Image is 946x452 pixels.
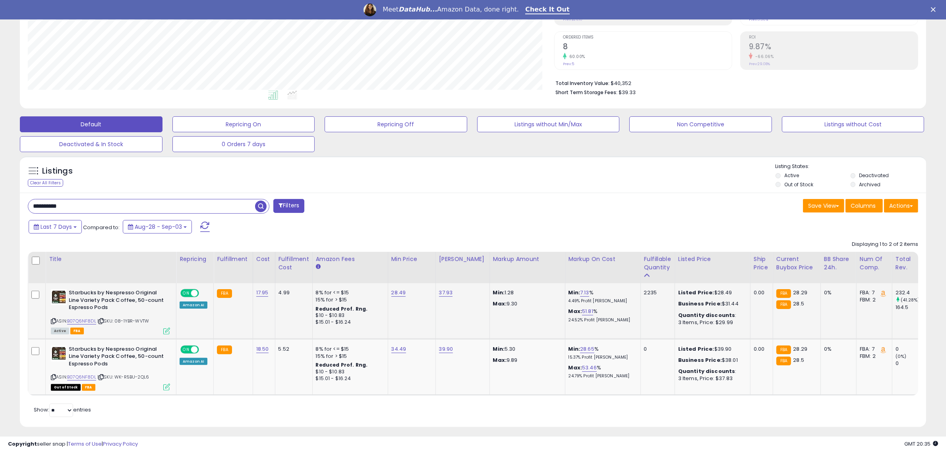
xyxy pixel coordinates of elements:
div: $31.44 [678,300,744,307]
li: $40,352 [555,78,912,87]
label: Archived [859,181,881,188]
div: $10 - $10.83 [316,369,382,375]
button: Actions [884,199,918,212]
label: Out of Stock [784,181,813,188]
b: Max: [569,307,582,315]
small: Prev: 29.08% [749,62,770,66]
small: Prev: 0.00% [749,17,768,22]
img: Profile image for Georgie [364,4,376,16]
p: 24.52% Profit [PERSON_NAME] [569,317,635,323]
div: Num of Comp. [860,255,889,272]
div: Cost [256,255,272,263]
th: The percentage added to the cost of goods (COGS) that forms the calculator for Min & Max prices. [565,252,640,283]
a: 7.13 [580,289,589,297]
div: ASIN: [51,346,170,390]
div: 3 Items, Price: $37.83 [678,375,744,382]
div: Amazon AI [180,301,207,309]
h5: Listings [42,166,73,177]
small: 60.00% [567,54,585,60]
small: FBA [776,300,791,309]
h2: 9.87% [749,42,918,53]
p: Listing States: [776,163,926,170]
button: Repricing On [172,116,315,132]
div: Listed Price [678,255,747,263]
button: Save View [803,199,844,212]
b: Quantity discounts [678,367,735,375]
div: Total Rev. [896,255,925,272]
b: Listed Price: [678,345,714,353]
button: 0 Orders 7 days [172,136,315,152]
div: % [569,289,635,304]
span: | SKU: WK-R5BU-2QL6 [97,374,149,380]
span: ON [181,346,191,353]
p: 9.89 [493,357,559,364]
span: 28.5 [793,356,804,364]
div: 0 [896,346,928,353]
small: Amazon Fees. [316,263,321,270]
button: Columns [845,199,883,212]
b: Reduced Prof. Rng. [316,305,368,312]
button: Default [20,116,163,132]
span: | SKU: 08-1YBR-WVTW [97,318,149,324]
div: Clear All Filters [28,179,63,187]
div: 3 Items, Price: $29.99 [678,319,744,326]
span: ROI [749,35,918,40]
div: 15% for > $15 [316,353,382,360]
a: 28.65 [580,345,594,353]
div: 2235 [644,289,669,296]
strong: Max: [493,300,507,307]
b: Quantity discounts [678,311,735,319]
div: Fulfillable Quantity [644,255,671,272]
small: Prev: 5 [563,62,574,66]
span: Show: entries [34,406,91,413]
p: 5.30 [493,346,559,353]
span: 28.29 [793,289,807,296]
div: FBA: 7 [860,289,886,296]
a: 17.95 [256,289,269,297]
small: Prev: $26.10 [563,17,582,22]
div: 0 [896,360,928,367]
b: Listed Price: [678,289,714,296]
b: Business Price: [678,300,722,307]
a: Privacy Policy [103,440,138,448]
span: Columns [851,202,876,210]
div: 15% for > $15 [316,296,382,303]
span: Ordered Items [563,35,732,40]
span: All listings currently available for purchase on Amazon [51,328,69,334]
div: $39.90 [678,346,744,353]
a: Check It Out [525,6,570,14]
b: Reduced Prof. Rng. [316,361,368,368]
div: seller snap | | [8,440,138,448]
div: Amazon Fees [316,255,385,263]
strong: Max: [493,356,507,364]
img: 41zVU-hstAL._SL40_.jpg [51,289,67,305]
div: 0% [824,346,850,353]
small: (41.28%) [901,297,919,303]
a: 39.90 [439,345,453,353]
div: $15.01 - $16.24 [316,375,382,382]
span: FBA [82,384,95,391]
div: Current Buybox Price [776,255,817,272]
strong: Copyright [8,440,37,448]
div: 0% [824,289,850,296]
small: FBA [776,346,791,354]
b: Max: [569,364,582,371]
div: Repricing [180,255,210,263]
p: 24.79% Profit [PERSON_NAME] [569,373,635,379]
b: Min: [569,345,580,353]
small: (0%) [896,353,907,359]
a: Terms of Use [68,440,102,448]
a: 51.81 [582,307,593,315]
div: 5.52 [279,346,306,353]
div: $15.01 - $16.24 [316,319,382,326]
div: FBM: 2 [860,296,886,303]
img: 41zVU-hstAL._SL40_.jpg [51,346,67,361]
span: OFF [198,290,211,297]
div: Meet Amazon Data, done right. [383,6,519,14]
label: Active [784,172,799,179]
button: Aug-28 - Sep-03 [123,220,192,234]
div: FBM: 2 [860,353,886,360]
div: % [569,364,635,379]
div: 0.00 [754,346,767,353]
div: : [678,312,744,319]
